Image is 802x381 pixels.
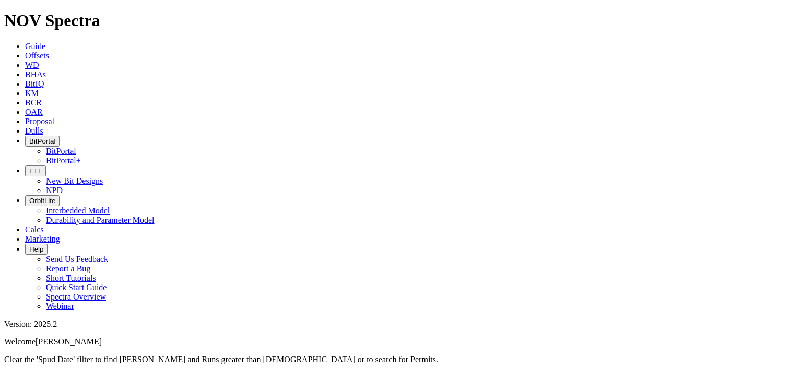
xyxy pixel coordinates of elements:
[25,70,46,79] a: BHAs
[46,216,155,224] a: Durability and Parameter Model
[25,225,44,234] a: Calcs
[46,156,81,165] a: BitPortal+
[4,355,438,364] span: Clear the 'Spud Date' filter to find [PERSON_NAME] and Runs greater than [DEMOGRAPHIC_DATA] or to...
[25,42,45,51] a: Guide
[46,206,110,215] a: Interbedded Model
[25,51,49,60] a: Offsets
[46,255,108,264] a: Send Us Feedback
[36,337,102,346] span: [PERSON_NAME]
[4,319,798,329] div: Version: 2025.2
[4,11,798,30] h1: NOV Spectra
[46,264,90,273] a: Report a Bug
[25,195,60,206] button: OrbitLite
[46,176,103,185] a: New Bit Designs
[29,167,42,175] span: FTT
[25,79,44,88] a: BitIQ
[25,126,43,135] a: Dulls
[29,137,55,145] span: BitPortal
[46,283,107,292] a: Quick Start Guide
[46,147,76,156] a: BitPortal
[25,136,60,147] button: BitPortal
[25,165,46,176] button: FTT
[29,197,55,205] span: OrbitLite
[25,61,39,69] a: WD
[4,337,798,347] p: Welcome
[25,98,42,107] a: BCR
[46,292,106,301] a: Spectra Overview
[46,273,96,282] a: Short Tutorials
[46,302,74,311] a: Webinar
[25,117,54,126] a: Proposal
[25,244,48,255] button: Help
[25,89,39,98] a: KM
[29,245,43,253] span: Help
[25,234,60,243] a: Marketing
[25,108,43,116] a: OAR
[46,186,63,195] a: NPD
